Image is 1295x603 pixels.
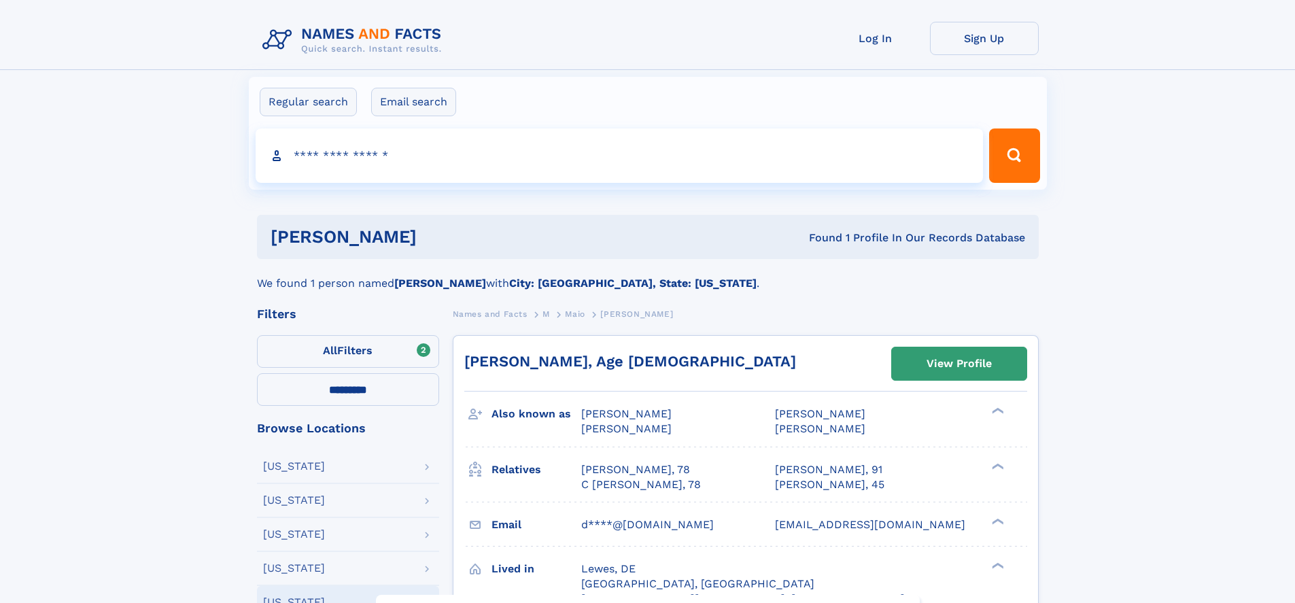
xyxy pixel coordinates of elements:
[394,277,486,290] b: [PERSON_NAME]
[257,335,439,368] label: Filters
[371,88,456,116] label: Email search
[775,477,884,492] a: [PERSON_NAME], 45
[257,259,1039,292] div: We found 1 person named with .
[988,462,1005,470] div: ❯
[988,561,1005,570] div: ❯
[989,128,1039,183] button: Search Button
[581,462,690,477] a: [PERSON_NAME], 78
[581,562,636,575] span: Lewes, DE
[927,348,992,379] div: View Profile
[775,518,965,531] span: [EMAIL_ADDRESS][DOMAIN_NAME]
[612,230,1025,245] div: Found 1 Profile In Our Records Database
[263,563,325,574] div: [US_STATE]
[263,529,325,540] div: [US_STATE]
[260,88,357,116] label: Regular search
[542,309,550,319] span: M
[257,422,439,434] div: Browse Locations
[565,309,585,319] span: Maio
[491,402,581,426] h3: Also known as
[930,22,1039,55] a: Sign Up
[600,309,673,319] span: [PERSON_NAME]
[542,305,550,322] a: M
[257,308,439,320] div: Filters
[323,344,337,357] span: All
[491,513,581,536] h3: Email
[988,407,1005,415] div: ❯
[256,128,984,183] input: search input
[257,22,453,58] img: Logo Names and Facts
[581,407,672,420] span: [PERSON_NAME]
[263,495,325,506] div: [US_STATE]
[581,422,672,435] span: [PERSON_NAME]
[271,228,613,245] h1: [PERSON_NAME]
[775,422,865,435] span: [PERSON_NAME]
[509,277,757,290] b: City: [GEOGRAPHIC_DATA], State: [US_STATE]
[892,347,1026,380] a: View Profile
[775,462,882,477] a: [PERSON_NAME], 91
[581,577,814,590] span: [GEOGRAPHIC_DATA], [GEOGRAPHIC_DATA]
[491,557,581,581] h3: Lived in
[565,305,585,322] a: Maio
[581,477,701,492] a: C [PERSON_NAME], 78
[775,407,865,420] span: [PERSON_NAME]
[464,353,796,370] a: [PERSON_NAME], Age [DEMOGRAPHIC_DATA]
[821,22,930,55] a: Log In
[263,461,325,472] div: [US_STATE]
[453,305,528,322] a: Names and Facts
[988,517,1005,526] div: ❯
[491,458,581,481] h3: Relatives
